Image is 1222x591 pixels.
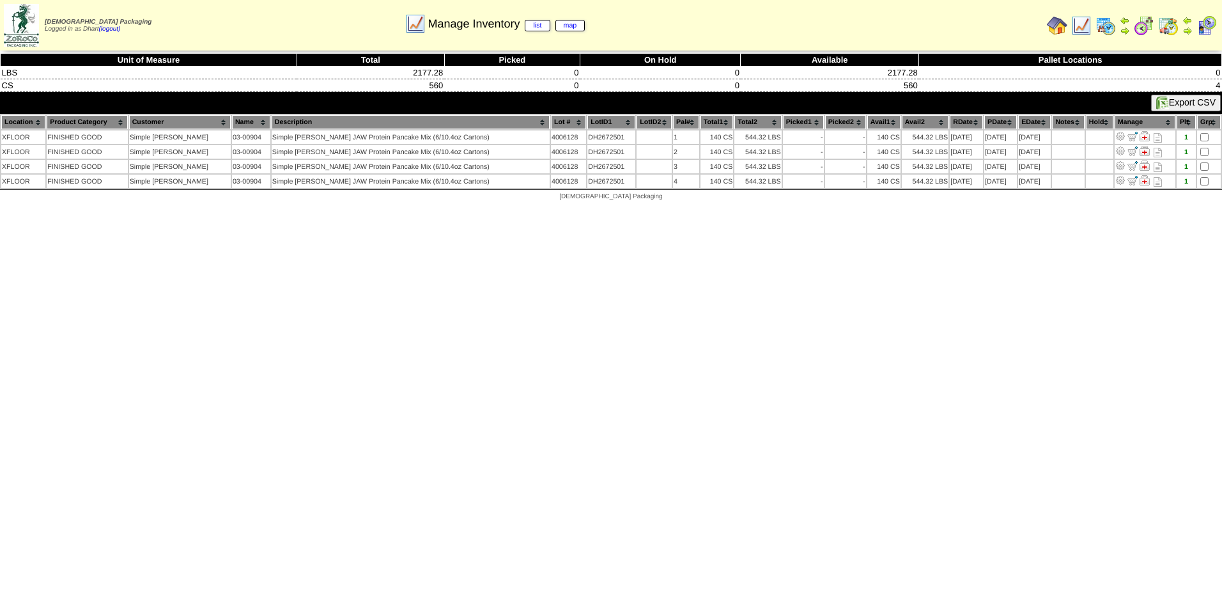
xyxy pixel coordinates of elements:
[1,175,45,188] td: XFLOOR
[272,160,550,173] td: Simple [PERSON_NAME] JAW Protein Pancake Mix (6/10.4oz Cartons)
[1151,95,1221,111] button: Export CSV
[1115,146,1125,156] img: Adjust
[1127,146,1138,156] img: Move
[825,130,866,144] td: -
[1,160,45,173] td: XFLOOR
[587,115,635,129] th: LotID1
[444,54,580,67] th: Picked
[1156,97,1169,109] img: excel.gif
[1018,130,1051,144] td: [DATE]
[984,145,1017,159] td: [DATE]
[902,160,948,173] td: 544.32 LBS
[783,145,824,159] td: -
[984,175,1017,188] td: [DATE]
[559,193,662,200] span: [DEMOGRAPHIC_DATA] Packaging
[587,145,635,159] td: DH2672501
[950,130,983,144] td: [DATE]
[1095,15,1116,36] img: calendarprod.gif
[950,115,983,129] th: RDate
[47,175,127,188] td: FINISHED GOOD
[1,115,45,129] th: Location
[741,54,919,67] th: Available
[783,175,824,188] td: -
[783,115,824,129] th: Picked1
[580,67,741,79] td: 0
[734,145,781,159] td: 544.32 LBS
[1197,115,1221,129] th: Grp
[1140,146,1150,156] img: Manage Hold
[700,160,734,173] td: 140 CS
[867,175,901,188] td: 140 CS
[272,175,550,188] td: Simple [PERSON_NAME] JAW Protein Pancake Mix (6/10.4oz Cartons)
[428,17,585,31] span: Manage Inventory
[1,54,297,67] th: Unit of Measure
[1127,161,1138,171] img: Move
[1127,175,1138,185] img: Move
[444,67,580,79] td: 0
[1,145,45,159] td: XFLOOR
[1177,163,1195,171] div: 1
[4,4,39,47] img: zoroco-logo-small.webp
[1018,160,1051,173] td: [DATE]
[1182,15,1193,26] img: arrowleft.gif
[1182,26,1193,36] img: arrowright.gif
[99,26,121,33] a: (logout)
[47,130,127,144] td: FINISHED GOOD
[919,54,1222,67] th: Pallet Locations
[902,145,948,159] td: 544.32 LBS
[272,115,550,129] th: Description
[950,160,983,173] td: [DATE]
[129,145,231,159] td: Simple [PERSON_NAME]
[1158,15,1179,36] img: calendarinout.gif
[902,175,948,188] td: 544.32 LBS
[867,160,901,173] td: 140 CS
[1115,161,1125,171] img: Adjust
[129,160,231,173] td: Simple [PERSON_NAME]
[950,145,983,159] td: [DATE]
[1177,134,1195,141] div: 1
[673,160,699,173] td: 3
[741,79,919,92] td: 560
[673,175,699,188] td: 4
[1,67,297,79] td: LBS
[580,54,741,67] th: On Hold
[1,79,297,92] td: CS
[47,145,127,159] td: FINISHED GOOD
[673,145,699,159] td: 2
[902,115,948,129] th: Avail2
[1071,15,1092,36] img: line_graph.gif
[587,175,635,188] td: DH2672501
[444,79,580,92] td: 0
[902,130,948,144] td: 544.32 LBS
[551,175,586,188] td: 4006128
[1154,133,1162,143] i: Note
[297,54,444,67] th: Total
[232,130,270,144] td: 03-00904
[232,160,270,173] td: 03-00904
[551,115,586,129] th: Lot #
[783,160,824,173] td: -
[297,79,444,92] td: 560
[673,130,699,144] td: 1
[272,130,550,144] td: Simple [PERSON_NAME] JAW Protein Pancake Mix (6/10.4oz Cartons)
[1018,175,1051,188] td: [DATE]
[1196,15,1217,36] img: calendarcustomer.gif
[984,115,1017,129] th: PDate
[405,13,426,34] img: line_graph.gif
[700,175,734,188] td: 140 CS
[1018,115,1051,129] th: EDate
[734,160,781,173] td: 544.32 LBS
[45,19,151,26] span: [DEMOGRAPHIC_DATA] Packaging
[700,115,734,129] th: Total1
[1,130,45,144] td: XFLOOR
[232,115,270,129] th: Name
[825,160,866,173] td: -
[741,67,919,79] td: 2177.28
[950,175,983,188] td: [DATE]
[551,130,586,144] td: 4006128
[1154,162,1162,172] i: Note
[1177,115,1196,129] th: Plt
[551,145,586,159] td: 4006128
[867,115,901,129] th: Avail1
[1140,175,1150,185] img: Manage Hold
